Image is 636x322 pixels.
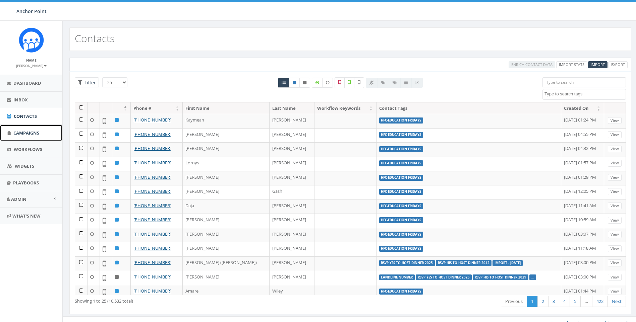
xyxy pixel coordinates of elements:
[588,61,608,68] a: Import
[493,260,523,266] label: Import - [DATE]
[183,185,270,199] td: [PERSON_NAME]
[270,214,314,228] td: [PERSON_NAME]
[561,199,604,214] td: [DATE] 11:41 AM
[561,242,604,256] td: [DATE] 11:18 AM
[13,97,28,103] span: Inbox
[75,77,99,88] span: Advance Filter
[344,77,354,88] label: Validated
[542,77,626,87] input: Type to search
[15,163,34,169] span: Widgets
[183,242,270,256] td: [PERSON_NAME]
[379,274,415,280] label: landline number
[379,189,423,195] label: HFC-Education Fridays
[608,117,622,124] a: View
[133,145,171,151] a: [PHONE_NUMBER]
[270,271,314,285] td: [PERSON_NAME]
[133,231,171,237] a: [PHONE_NUMBER]
[379,232,423,238] label: HFC-Education Fridays
[183,128,270,143] td: [PERSON_NAME]
[561,142,604,157] td: [DATE] 04:32 PM
[561,114,604,128] td: [DATE] 01:24 PM
[608,188,622,195] a: View
[312,78,323,88] label: Data Enriched
[354,77,364,88] label: Not Validated
[608,288,622,295] a: View
[133,131,171,137] a: [PHONE_NUMBER]
[183,285,270,299] td: Amare
[561,214,604,228] td: [DATE] 10:59 AM
[133,203,171,209] a: [PHONE_NUMBER]
[289,78,300,88] a: Active
[12,213,41,219] span: What's New
[591,62,605,67] span: Import
[270,128,314,143] td: [PERSON_NAME]
[335,77,345,88] label: Not a Mobile
[592,296,608,307] a: 422
[16,63,47,68] small: [PERSON_NAME]
[133,245,171,251] a: [PHONE_NUMBER]
[183,114,270,128] td: Kaymean
[16,62,47,68] a: [PERSON_NAME]
[561,256,604,271] td: [DATE] 03:00 PM
[183,214,270,228] td: [PERSON_NAME]
[608,274,622,281] a: View
[561,285,604,299] td: [DATE] 01:44 PM
[608,296,626,307] a: Next
[270,157,314,171] td: [PERSON_NAME]
[561,102,604,114] th: Created On: activate to sort column ascending
[183,171,270,185] td: [PERSON_NAME]
[531,275,534,279] a: ...
[133,188,171,194] a: [PHONE_NUMBER]
[293,81,296,85] i: This phone number is subscribed and will receive texts.
[379,160,423,166] label: HFC-Education Fridays
[559,296,570,307] a: 4
[580,296,592,307] a: …
[16,8,47,14] span: Anchor Point
[314,102,377,114] th: Workflow Keywords: activate to sort column ascending
[131,102,183,114] th: Phone #: activate to sort column ascending
[133,160,171,166] a: [PHONE_NUMBER]
[183,142,270,157] td: [PERSON_NAME]
[133,217,171,223] a: [PHONE_NUMBER]
[270,285,314,299] td: Wiley
[183,102,270,114] th: First Name
[133,288,171,294] a: [PHONE_NUMBER]
[26,58,37,63] small: Name
[183,157,270,171] td: Lornys
[608,245,622,252] a: View
[14,146,42,152] span: Workflows
[561,228,604,242] td: [DATE] 03:07 PM
[13,180,39,186] span: Playbooks
[183,271,270,285] td: [PERSON_NAME]
[416,274,472,280] label: rsvp yes to host dinner 2025
[561,128,604,143] td: [DATE] 04:55 PM
[379,132,423,138] label: HFC-Education Fridays
[501,296,527,307] a: Previous
[561,157,604,171] td: [DATE] 01:57 PM
[75,295,299,304] div: Showing 1 to 25 (10,532 total)
[561,171,604,185] td: [DATE] 01:29 PM
[591,62,605,67] span: CSV files only
[608,217,622,224] a: View
[609,61,628,68] a: Export
[561,271,604,285] td: [DATE] 03:00 PM
[379,203,423,209] label: HFC-Education Fridays
[133,259,171,265] a: [PHONE_NUMBER]
[379,146,423,152] label: HFC-Education Fridays
[183,228,270,242] td: [PERSON_NAME]
[183,199,270,214] td: Daja
[183,256,270,271] td: [PERSON_NAME] ([PERSON_NAME])
[548,296,559,307] a: 3
[13,80,41,86] span: Dashboard
[270,102,314,114] th: Last Name
[11,196,26,202] span: Admin
[14,113,37,119] span: Contacts
[278,78,289,88] a: All contacts
[270,142,314,157] td: [PERSON_NAME]
[570,296,581,307] a: 5
[473,274,528,280] label: rsvp his to host dinner 2029
[608,203,622,210] a: View
[270,185,314,199] td: Gash
[608,174,622,181] a: View
[379,260,435,266] label: rsvp yes to host dinner 2025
